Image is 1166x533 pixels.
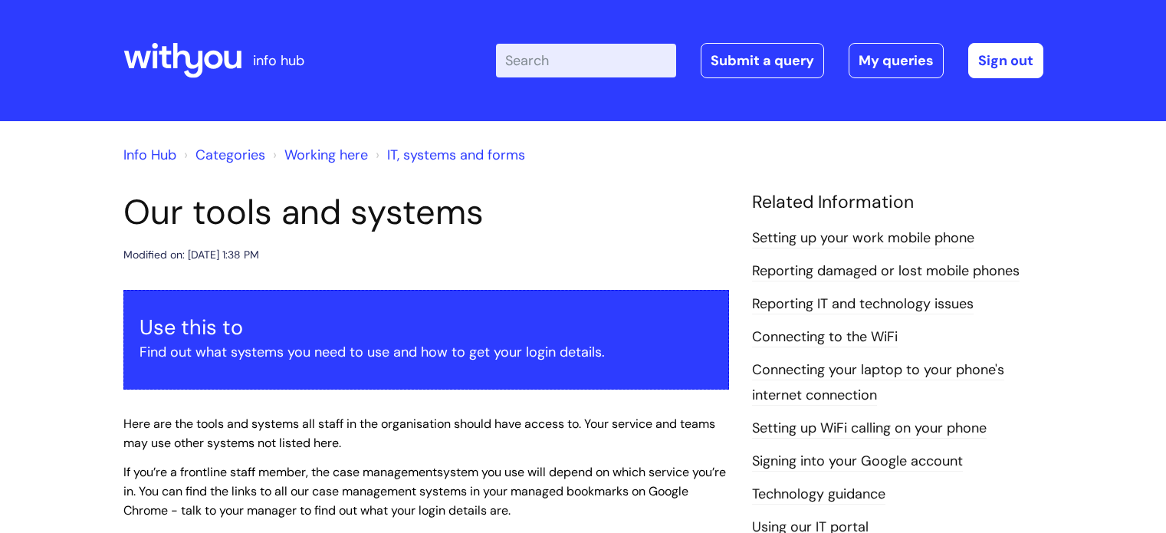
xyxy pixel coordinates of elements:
li: Solution home [180,143,265,167]
p: info hub [253,48,304,73]
li: Working here [269,143,368,167]
a: Setting up your work mobile phone [752,229,974,248]
a: Sign out [968,43,1043,78]
span: Here are the tools and systems all staff in the organisation should have access to. Your service ... [123,416,715,451]
a: Reporting damaged or lost mobile phones [752,262,1020,281]
a: Technology guidance [752,485,885,505]
a: IT, systems and forms [387,146,525,164]
a: My queries [849,43,944,78]
div: Modified on: [DATE] 1:38 PM [123,245,259,265]
a: Signing into your Google account [752,452,963,472]
a: Reporting IT and technology issues [752,294,974,314]
h3: Use this to [140,315,713,340]
span: If you’re a frontline staff member, the case management [123,464,437,480]
a: Connecting to the WiFi [752,327,898,347]
p: Find out what systems you need to use and how to get your login details. [140,340,713,364]
li: IT, systems and forms [372,143,525,167]
h4: Related Information [752,192,1043,213]
h1: Our tools and systems [123,192,729,233]
input: Search [496,44,676,77]
a: Submit a query [701,43,824,78]
a: Setting up WiFi calling on your phone [752,419,987,439]
a: Working here [284,146,368,164]
div: | - [496,43,1043,78]
a: Categories [195,146,265,164]
a: Info Hub [123,146,176,164]
span: system you use will depend on which service you’re in. You can find the links to all our case man... [123,464,726,518]
a: Connecting your laptop to your phone's internet connection [752,360,1004,405]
